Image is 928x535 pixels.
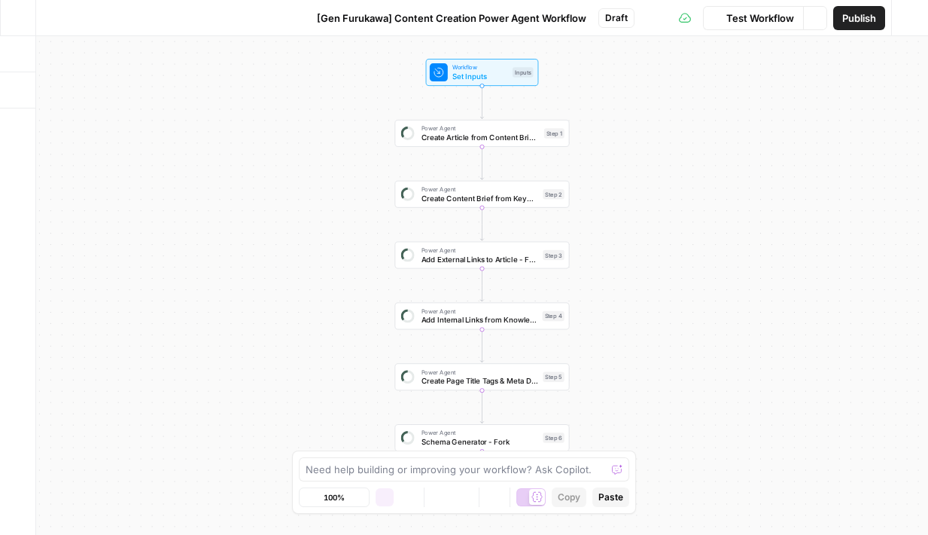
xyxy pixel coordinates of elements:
div: Inputs [513,67,534,77]
span: Draft [605,11,628,25]
span: Create Article from Content Brief - Fork [421,132,540,143]
div: Power AgentSchema Generator - ForkStep 6 [394,424,569,451]
g: Edge from step_5 to step_6 [480,390,483,423]
span: Power Agent [421,246,539,255]
span: Copy [558,491,580,504]
div: Step 6 [543,433,564,442]
button: Copy [552,488,586,507]
span: Power Agent [421,368,539,377]
span: Create Content Brief from Keyword - Fork [421,192,539,203]
g: Edge from step_4 to step_5 [480,329,483,362]
button: [Gen Furukawa] Content Creation Power Agent Workflow [294,6,595,30]
span: 100% [324,491,345,503]
div: Power AgentAdd External Links to Article - ForkStep 3 [394,242,569,269]
div: Power AgentAdd Internal Links from Knowledge Base - ForkStep 4 [394,302,569,329]
button: Publish [833,6,885,30]
div: Step 1 [544,128,564,138]
span: Publish [842,11,876,26]
span: Paste [598,491,623,504]
g: Edge from step_2 to step_3 [480,208,483,240]
span: Power Agent [421,428,539,437]
div: Step 2 [543,189,564,199]
span: Set Inputs [452,71,508,82]
div: Step 5 [543,372,564,382]
g: Edge from step_1 to step_2 [480,147,483,179]
span: Power Agent [421,124,540,133]
span: Power Agent [421,307,538,316]
div: Power AgentCreate Content Brief from Keyword - ForkStep 2 [394,181,569,208]
span: Schema Generator - Fork [421,436,539,448]
span: Add Internal Links from Knowledge Base - Fork [421,314,538,326]
span: Power Agent [421,185,539,194]
g: Edge from start to step_1 [480,86,483,118]
div: Power AgentCreate Article from Content Brief - ForkStep 1 [394,120,569,147]
g: Edge from step_3 to step_4 [480,269,483,301]
span: Test Workflow [726,11,794,26]
span: [Gen Furukawa] Content Creation Power Agent Workflow [317,11,586,26]
div: Step 4 [543,311,564,321]
div: WorkflowSet InputsInputs [394,59,569,86]
span: Create Page Title Tags & Meta Descriptions - Fork [421,375,539,387]
div: Power AgentCreate Page Title Tags & Meta Descriptions - ForkStep 5 [394,363,569,390]
button: Paste [592,488,629,507]
span: Workflow [452,63,508,72]
span: Add External Links to Article - Fork [421,253,539,264]
div: Step 3 [543,250,564,260]
button: Test Workflow [703,6,803,30]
